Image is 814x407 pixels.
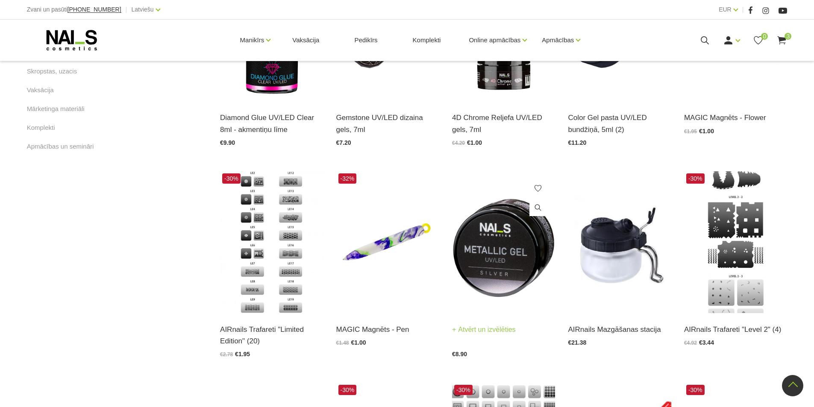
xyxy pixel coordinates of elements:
a: Atvērt un izvēlēties [452,324,516,336]
a: Apmācības un semināri [27,141,94,152]
a: 3 [776,35,787,46]
span: -30% [454,385,473,395]
a: Online apmācības [469,23,520,57]
span: €11.20 [568,139,586,146]
a: EUR [719,4,732,15]
a: Skropstas, uzacis [27,66,77,76]
a: Color Gel pasta UV/LED bundžiņā, 5ml (2) [568,112,671,135]
a: MAGIC Magnēts - Pen [336,324,439,335]
a: Komplekti [406,20,448,61]
span: €1.00 [467,139,482,146]
a: 0 [753,35,764,46]
span: 0 [761,33,768,40]
span: -30% [222,173,241,184]
img: Description [220,171,323,313]
img: Description [684,171,787,313]
span: €1.95 [684,129,697,135]
a: Vaksācija [27,85,54,95]
a: Komplekti [27,123,55,133]
a: Pedikīrs [347,20,384,61]
span: €9.90 [220,139,235,146]
span: €7.20 [336,139,351,146]
span: €2.78 [220,351,233,357]
span: -30% [686,385,705,395]
span: 3 [785,33,791,40]
span: €1.95 [235,351,250,357]
span: -30% [338,385,357,395]
a: Diamond Glue UV/LED Clear 8ml - akmentiņu līme [220,112,323,135]
span: | [742,4,744,15]
span: €4.92 [684,340,697,346]
img: Mazgāšanas stacija aerogrāfa tīrīšanai. Nepieciešama jebkuram aerogrāfijas meistaram. Sastāv no s... [568,171,671,313]
a: Gemstone UV/LED dizaina gels, 7ml [336,112,439,135]
a: [PHONE_NUMBER] [68,6,121,13]
span: -32% [338,173,357,184]
span: €21.38 [568,339,586,346]
a: Mārketinga materiāli [27,104,85,114]
a: Manikīrs [240,23,264,57]
span: -30% [686,173,705,184]
span: €3.44 [699,339,714,346]
span: €1.48 [336,340,349,346]
a: AIRnails Trafareti "Limited Edition" (20) [220,324,323,347]
img: Metallic Gel UV/LED ir intensīvi pigmentets metala dizaina gēls, kas palīdz radīt reljefu zīmējum... [452,171,555,313]
span: €1.00 [699,128,714,135]
a: AIRnails Mazgāšanas stacija [568,324,671,335]
a: AIRnails Trafareti "Level 2" (4) [684,324,787,335]
span: €4.20 [452,140,465,146]
span: €1.00 [351,339,366,346]
a: Latviešu [132,4,154,15]
span: | [126,4,127,15]
a: 4D Chrome Reljefa UV/LED gels, 7ml [452,112,555,135]
a: MAGIC Magnēts - Flower [684,112,787,123]
a: Vaksācija [285,20,326,61]
img: “Kaķacs” dizaina magnēti. Dažāda veida... [336,171,439,313]
span: €8.90 [452,351,467,357]
a: Apmācības [542,23,574,57]
div: Zvani un pasūti [27,4,121,15]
